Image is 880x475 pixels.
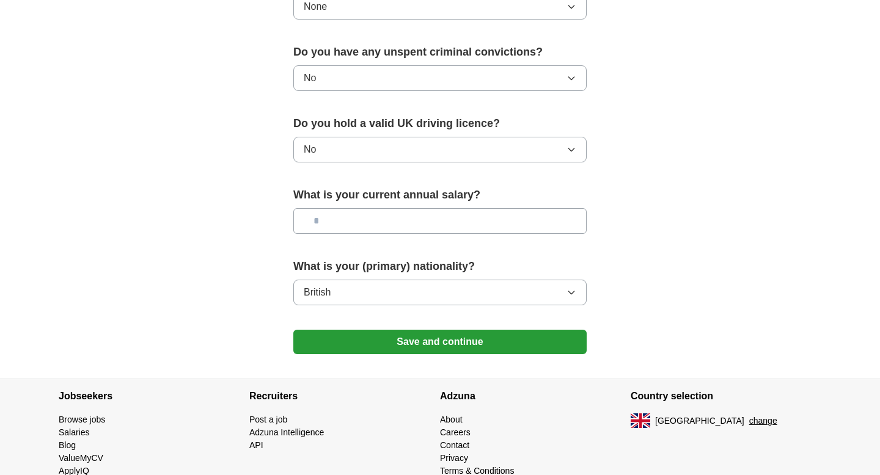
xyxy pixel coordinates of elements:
[293,115,587,132] label: Do you hold a valid UK driving licence?
[440,427,471,437] a: Careers
[59,440,76,450] a: Blog
[59,415,105,424] a: Browse jobs
[293,187,587,203] label: What is your current annual salary?
[249,415,287,424] a: Post a job
[293,65,587,91] button: No
[440,415,463,424] a: About
[59,453,103,463] a: ValueMyCV
[249,427,324,437] a: Adzuna Intelligence
[440,440,469,450] a: Contact
[293,258,587,275] label: What is your (primary) nationality?
[293,137,587,162] button: No
[304,71,316,85] span: No
[304,142,316,157] span: No
[631,379,821,413] h4: Country selection
[631,413,650,428] img: UK flag
[655,415,744,427] span: [GEOGRAPHIC_DATA]
[293,330,587,354] button: Save and continue
[293,44,587,60] label: Do you have any unspent criminal convictions?
[249,440,263,450] a: API
[749,415,777,427] button: change
[440,453,468,463] a: Privacy
[293,280,587,305] button: British
[304,285,331,300] span: British
[59,427,90,437] a: Salaries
